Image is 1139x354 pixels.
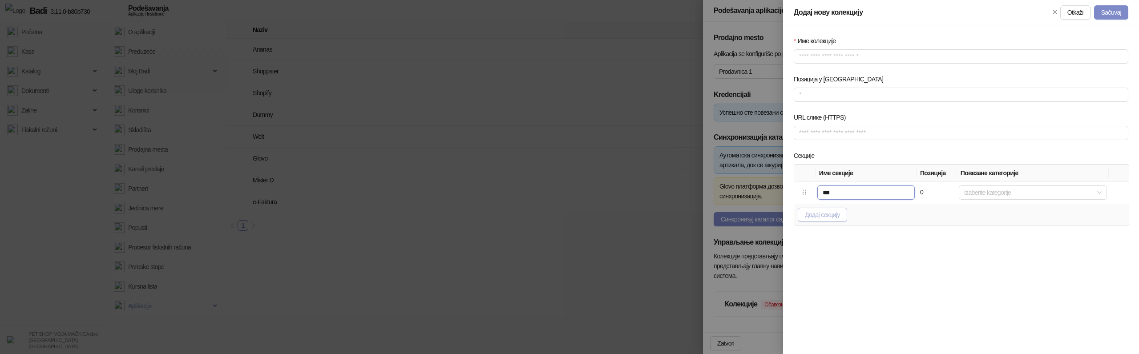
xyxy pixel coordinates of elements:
td: Позиција [917,182,957,204]
span: 0 [920,189,923,196]
label: Позиција у менију [794,74,889,84]
button: Додај секцију [798,208,847,222]
td: Повезане категорије [957,182,1109,204]
label: Име колекције [794,36,842,46]
th: Позиција [917,165,957,182]
td: Име секције [816,182,917,204]
button: Otkaži [1060,5,1091,20]
div: Додај нову колекцију [794,7,1050,18]
label: URL слике (HTTPS) [794,113,852,122]
th: Име секције [816,165,917,182]
label: Секције [794,151,820,161]
button: Zatvori [1050,7,1060,18]
input: Име колекције [794,49,1128,64]
button: Sačuvaj [1094,5,1128,20]
span: holder [801,189,808,195]
span: Додај секцију [805,211,840,218]
input: URL слике (HTTPS) [794,126,1128,140]
th: Повезане категорије [957,165,1109,182]
input: Позиција у менију [794,88,1128,101]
